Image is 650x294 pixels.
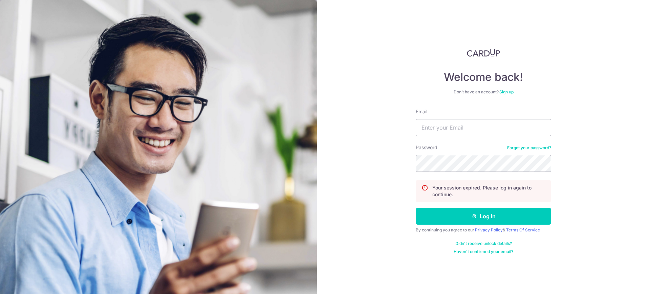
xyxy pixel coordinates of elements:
h4: Welcome back! [416,70,551,84]
div: Don’t have an account? [416,89,551,95]
input: Enter your Email [416,119,551,136]
label: Password [416,144,437,151]
p: Your session expired. Please log in again to continue. [432,184,545,198]
img: CardUp Logo [467,49,500,57]
label: Email [416,108,427,115]
a: Didn't receive unlock details? [455,241,512,246]
div: By continuing you agree to our & [416,227,551,233]
a: Haven't confirmed your email? [454,249,513,254]
a: Sign up [499,89,514,94]
button: Log in [416,208,551,225]
a: Forgot your password? [507,145,551,151]
a: Privacy Policy [475,227,503,232]
a: Terms Of Service [506,227,540,232]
